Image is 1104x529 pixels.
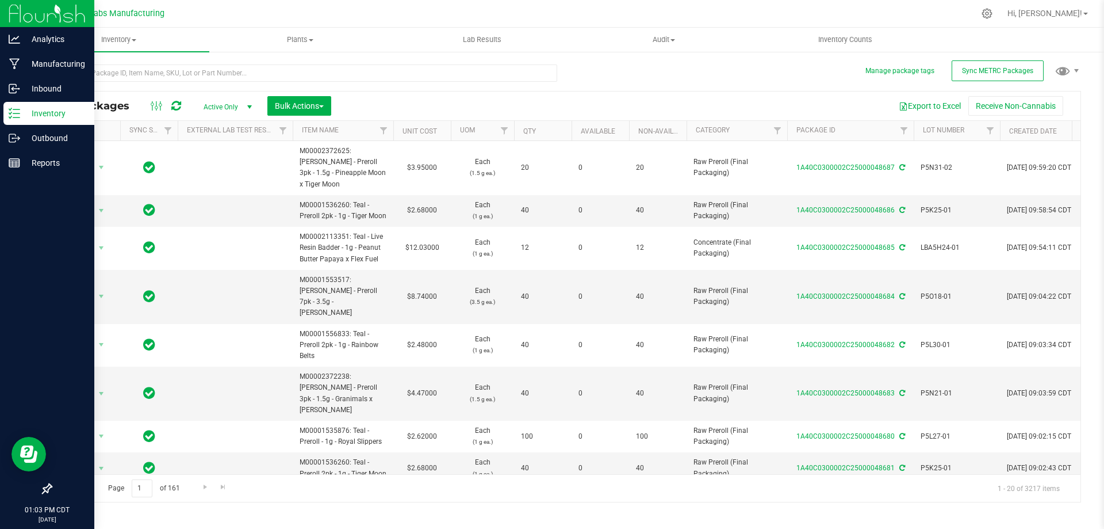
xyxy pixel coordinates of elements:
[71,9,164,18] span: Teal Labs Manufacturing
[94,159,109,176] span: select
[521,291,565,302] span: 40
[458,457,507,479] span: Each
[20,82,89,96] p: Inbound
[300,146,386,190] span: M00002372625: [PERSON_NAME] - Preroll 3pk - 1.5g - Pineapple Moon x Tiger Moon
[636,388,680,399] span: 40
[9,58,20,70] inline-svg: Manufacturing
[302,126,339,134] a: Item Name
[923,126,964,134] a: Lot Number
[132,479,152,497] input: 1
[891,96,968,116] button: Export to Excel
[803,35,888,45] span: Inventory Counts
[9,108,20,119] inline-svg: Inventory
[1007,242,1071,253] span: [DATE] 09:54:11 CDT
[458,286,507,307] span: Each
[898,243,905,252] span: Sync from Compliance System
[638,127,689,135] a: Non-Available
[578,162,622,173] span: 0
[300,200,386,222] span: M00001536260: Teal - Preroll 2pk - 1g - Tiger Moon
[1007,291,1071,302] span: [DATE] 09:04:22 CDT
[573,28,754,52] a: Audit
[578,463,622,474] span: 0
[796,389,895,397] a: 1A40C0300002C25000048683
[921,340,993,351] span: P5L30-01
[921,242,993,253] span: LBA5H24-01
[988,479,1069,497] span: 1 - 20 of 3217 items
[495,121,514,140] a: Filter
[300,231,386,265] span: M00002113351: Teal - Live Resin Badder - 1g - Peanut Butter Papaya x Flex Fuel
[636,463,680,474] span: 40
[20,32,89,46] p: Analytics
[20,106,89,120] p: Inventory
[9,157,20,169] inline-svg: Reports
[898,163,905,172] span: Sync from Compliance System
[374,121,393,140] a: Filter
[693,200,780,222] span: Raw Preroll (Final Packaging)
[210,35,390,45] span: Plants
[393,324,451,367] td: $2.48000
[1007,463,1071,474] span: [DATE] 09:02:43 CDT
[300,371,386,416] span: M00002372238: [PERSON_NAME] - Preroll 3pk - 1.5g - Granimals x [PERSON_NAME]
[209,28,391,52] a: Plants
[921,388,993,399] span: P5N21-01
[393,227,451,270] td: $12.03000
[300,425,386,447] span: M00001535876: Teal - Preroll - 1g - Royal Slippers
[521,205,565,216] span: 40
[980,8,994,19] div: Manage settings
[521,242,565,253] span: 12
[1007,205,1071,216] span: [DATE] 09:58:54 CDT
[393,141,451,195] td: $3.95000
[458,237,507,259] span: Each
[636,431,680,442] span: 100
[458,425,507,447] span: Each
[962,67,1033,75] span: Sync METRC Packages
[143,337,155,353] span: In Sync
[300,329,386,362] span: M00001556833: Teal - Preroll 2pk - 1g - Rainbow Belts
[895,121,914,140] a: Filter
[921,463,993,474] span: P5K25-01
[215,479,232,495] a: Go to the last page
[1007,388,1071,399] span: [DATE] 09:03:59 CDT
[9,33,20,45] inline-svg: Analytics
[5,515,89,524] p: [DATE]
[267,96,331,116] button: Bulk Actions
[458,345,507,356] p: (1 g ea.)
[143,460,155,476] span: In Sync
[578,340,622,351] span: 0
[393,421,451,452] td: $2.62000
[300,275,386,319] span: M00001553517: [PERSON_NAME] - Preroll 7pk - 3.5g - [PERSON_NAME]
[159,121,178,140] a: Filter
[143,288,155,305] span: In Sync
[796,341,895,349] a: 1A40C0300002C25000048682
[94,240,109,256] span: select
[458,157,507,178] span: Each
[458,211,507,222] p: (1 g ea.)
[393,367,451,421] td: $4.47000
[754,28,936,52] a: Inventory Counts
[28,35,209,45] span: Inventory
[796,464,895,472] a: 1A40C0300002C25000048681
[636,340,680,351] span: 40
[521,162,565,173] span: 20
[143,202,155,218] span: In Sync
[458,248,507,259] p: (1 g ea.)
[94,428,109,444] span: select
[20,131,89,145] p: Outbound
[578,291,622,302] span: 0
[1007,340,1071,351] span: [DATE] 09:03:34 CDT
[94,288,109,305] span: select
[693,157,780,178] span: Raw Preroll (Final Packaging)
[458,436,507,447] p: (1 g ea.)
[393,195,451,227] td: $2.68000
[143,239,155,256] span: In Sync
[458,296,507,307] p: (3.5 g ea.)
[20,57,89,71] p: Manufacturing
[143,385,155,401] span: In Sync
[796,292,895,300] a: 1A40C0300002C25000048684
[51,64,557,82] input: Search Package ID, Item Name, SKU, Lot or Part Number...
[5,505,89,515] p: 01:03 PM CDT
[693,457,780,479] span: Raw Preroll (Final Packaging)
[578,205,622,216] span: 0
[11,437,46,471] iframe: Resource center
[693,382,780,404] span: Raw Preroll (Final Packaging)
